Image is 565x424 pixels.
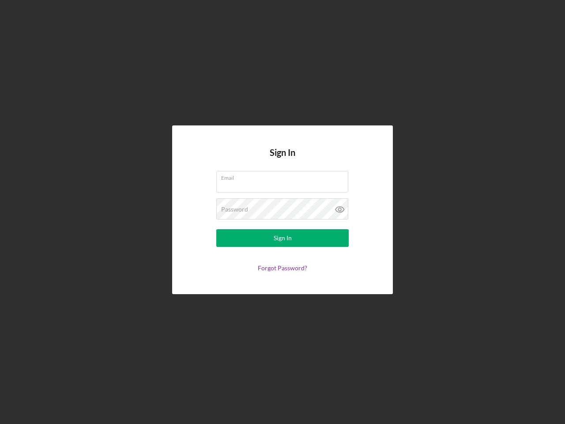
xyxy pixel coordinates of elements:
label: Email [221,171,348,181]
a: Forgot Password? [258,264,307,272]
div: Sign In [274,229,292,247]
label: Password [221,206,248,213]
h4: Sign In [270,148,295,171]
button: Sign In [216,229,349,247]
